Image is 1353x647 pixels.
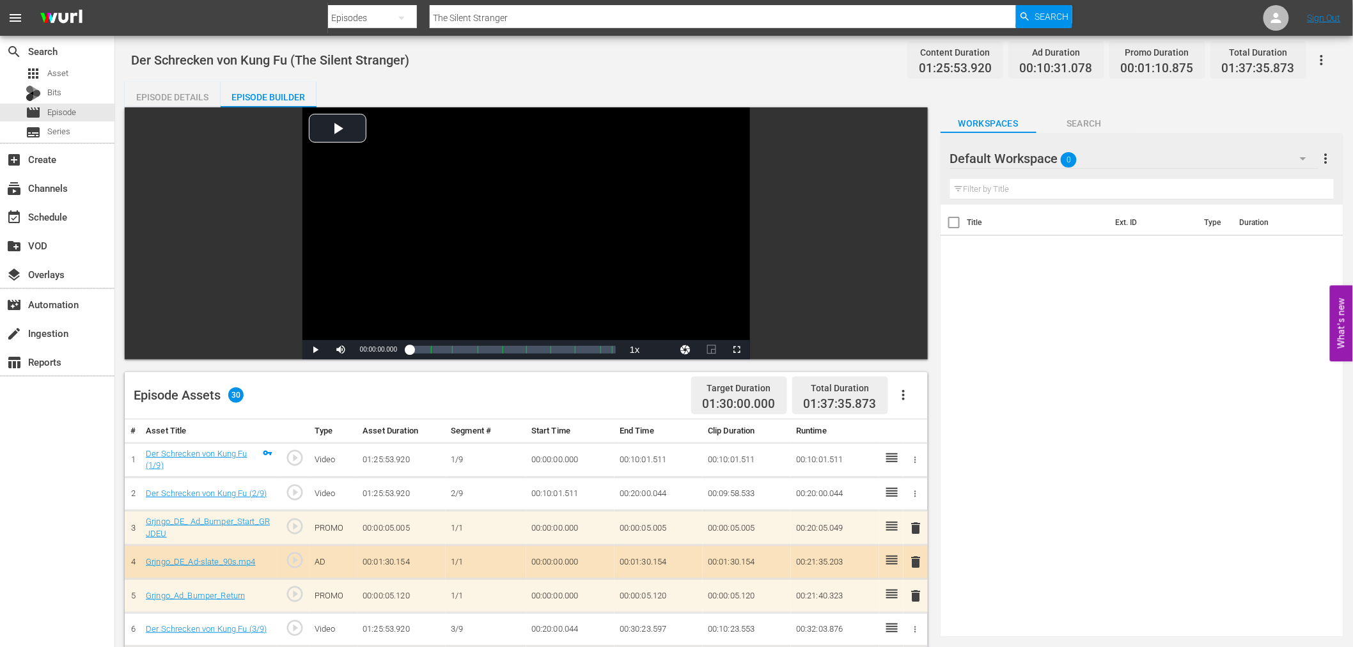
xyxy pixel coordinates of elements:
a: Grjngo_Ad_Bumper_Return [146,591,245,600]
span: Asset [47,67,68,80]
span: Bits [47,86,61,99]
span: Ingestion [6,326,22,341]
button: Search [1016,5,1072,28]
span: delete [909,588,924,604]
td: Video [309,442,357,477]
td: 00:00:00.000 [526,579,614,613]
button: Fullscreen [724,340,750,359]
th: Type [1197,205,1232,240]
td: 00:00:05.120 [703,579,791,613]
span: Create [6,152,22,168]
th: Runtime [791,419,879,443]
a: Der Schrecken von Kung Fu (1/9) [146,449,247,471]
span: Overlays [6,267,22,283]
td: 1/9 [446,442,526,477]
td: 00:20:05.049 [791,511,879,545]
td: 00:00:05.120 [614,579,703,613]
th: Title [967,205,1108,240]
td: 1 [125,442,141,477]
td: 00:10:01.511 [703,442,791,477]
span: 01:37:35.873 [1222,61,1295,76]
a: Grjngo_DE_Ad-slate_90s.mp4 [146,557,256,566]
td: 1/1 [446,545,526,579]
td: 00:32:03.876 [791,612,879,646]
td: 00:10:01.511 [614,442,703,477]
span: Search [1036,116,1132,132]
td: 00:00:05.005 [357,511,446,545]
td: Video [309,612,357,646]
div: Ad Duration [1020,43,1093,61]
span: 01:30:00.000 [703,397,776,412]
td: 00:00:05.005 [614,511,703,545]
td: 01:25:53.920 [357,442,446,477]
td: 1/1 [446,511,526,545]
span: Search [6,44,22,59]
span: Asset [26,66,41,81]
button: Episode Details [125,82,221,107]
span: delete [909,520,924,536]
span: Episode [47,106,76,119]
td: 01:25:53.920 [357,612,446,646]
td: 00:10:23.553 [703,612,791,646]
th: Start Time [526,419,614,443]
a: Grjngo_DE_ Ad_Bumper_Start_GRJDEU [146,517,270,538]
span: Reports [6,355,22,370]
div: Episode Details [125,82,221,113]
span: 0 [1061,146,1077,173]
span: Series [26,125,41,140]
span: play_circle_outline [285,550,304,570]
div: Target Duration [703,379,776,397]
td: 00:10:01.511 [526,477,614,511]
th: Asset Duration [357,419,446,443]
span: Series [47,125,70,138]
div: Episode Assets [134,387,244,403]
td: 00:00:00.000 [526,545,614,579]
td: 01:25:53.920 [357,477,446,511]
td: 00:20:00.044 [526,612,614,646]
span: play_circle_outline [285,584,304,604]
div: Content Duration [919,43,992,61]
th: # [125,419,141,443]
span: Schedule [6,210,22,225]
th: Clip Duration [703,419,791,443]
td: 3 [125,511,141,545]
td: 00:00:05.005 [703,511,791,545]
td: 3/9 [446,612,526,646]
div: Total Duration [1222,43,1295,61]
span: 01:37:35.873 [804,396,877,411]
div: Bits [26,86,41,101]
a: Sign Out [1308,13,1341,23]
div: Total Duration [804,379,877,397]
span: Channels [6,181,22,196]
td: 00:21:35.203 [791,545,879,579]
div: Progress Bar [410,346,616,354]
button: Playback Rate [622,340,648,359]
span: 00:00:00.000 [360,346,397,353]
td: 00:00:05.120 [357,579,446,613]
span: VOD [6,238,22,254]
a: Der Schrecken von Kung Fu (2/9) [146,488,267,498]
td: 00:09:58.533 [703,477,791,511]
td: 1/1 [446,579,526,613]
td: 00:01:30.154 [614,545,703,579]
button: Episode Builder [221,82,317,107]
span: Search [1035,5,1068,28]
td: AD [309,545,357,579]
span: Der Schrecken von Kung Fu (The Silent Stranger) [131,52,409,68]
span: Workspaces [941,116,1036,132]
span: play_circle_outline [285,517,304,536]
td: PROMO [309,511,357,545]
span: play_circle_outline [285,618,304,637]
span: 00:01:10.875 [1121,61,1194,76]
div: Default Workspace [950,141,1318,176]
span: 01:25:53.920 [919,61,992,76]
div: Promo Duration [1121,43,1194,61]
div: Video Player [302,107,750,359]
td: 4 [125,545,141,579]
button: Play [302,340,328,359]
span: Episode [26,105,41,120]
td: 6 [125,612,141,646]
a: Der Schrecken von Kung Fu (3/9) [146,624,267,634]
td: 2 [125,477,141,511]
td: 2/9 [446,477,526,511]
